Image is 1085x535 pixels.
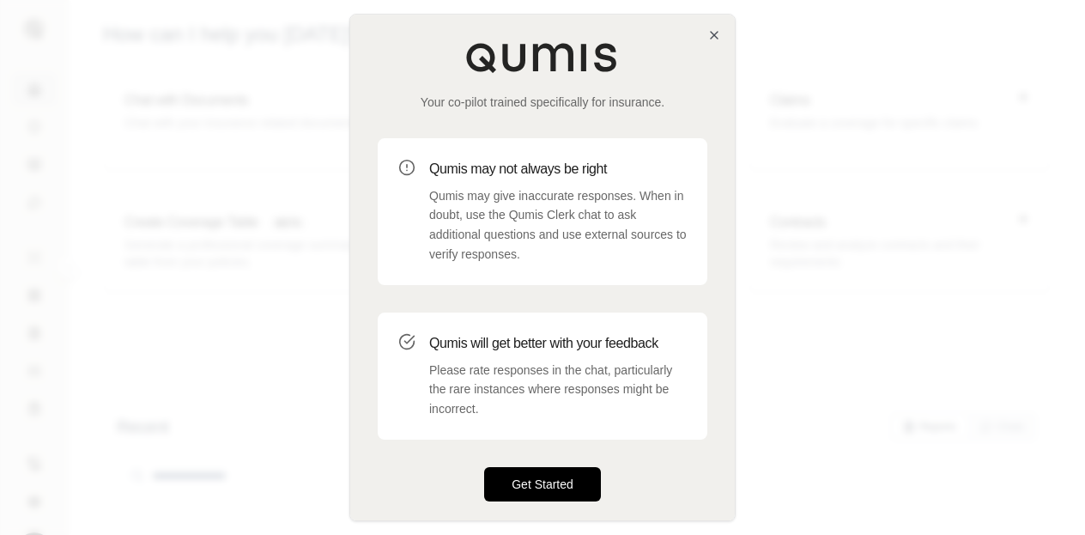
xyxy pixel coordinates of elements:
[429,159,687,179] h3: Qumis may not always be right
[484,467,601,502] button: Get Started
[378,94,707,111] p: Your co-pilot trained specifically for insurance.
[429,361,687,419] p: Please rate responses in the chat, particularly the rare instances where responses might be incor...
[429,186,687,264] p: Qumis may give inaccurate responses. When in doubt, use the Qumis Clerk chat to ask additional qu...
[429,333,687,354] h3: Qumis will get better with your feedback
[465,42,620,73] img: Qumis Logo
